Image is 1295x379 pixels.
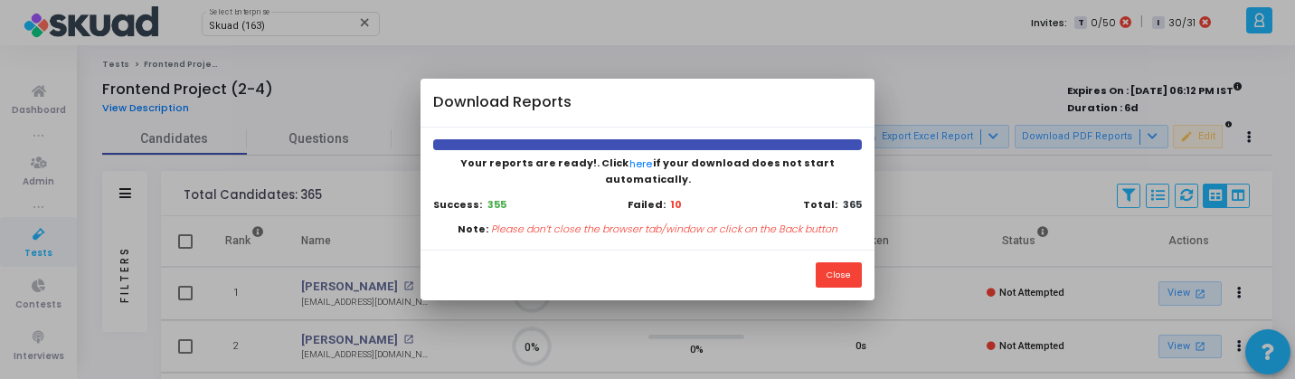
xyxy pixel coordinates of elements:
b: 10 [670,197,682,213]
p: Please don’t close the browser tab/window or click on the Back button [491,222,837,237]
h4: Download Reports [433,91,572,114]
b: Note: [458,222,488,237]
span: Your reports are ready!. Click if your download does not start automatically. [460,156,835,186]
button: Close [816,262,862,287]
b: 355 [487,197,506,212]
b: Success: [433,197,482,212]
b: Total: [803,197,837,212]
b: 365 [843,197,862,212]
b: Failed: [628,197,666,213]
button: here [629,156,653,173]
